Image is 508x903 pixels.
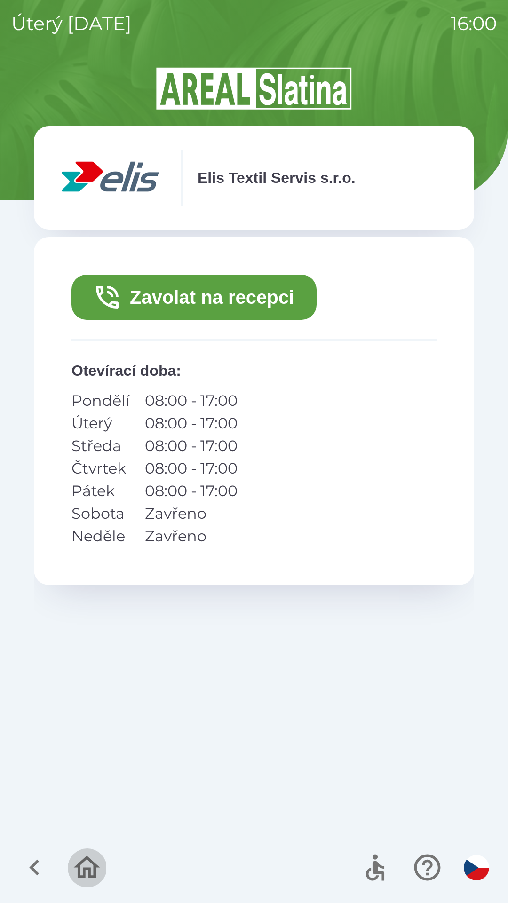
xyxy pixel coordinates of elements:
[11,9,132,38] p: úterý [DATE]
[198,166,356,189] p: Elis Textil Servis s.r.o.
[145,389,238,412] p: 08:00 - 17:00
[71,525,130,547] p: Neděle
[451,9,497,38] p: 16:00
[145,412,238,435] p: 08:00 - 17:00
[71,480,130,502] p: Pátek
[464,855,489,880] img: cs flag
[34,66,474,111] img: Logo
[71,502,130,525] p: Sobota
[145,502,238,525] p: Zavřeno
[145,480,238,502] p: 08:00 - 17:00
[71,412,130,435] p: Úterý
[71,457,130,480] p: Čtvrtek
[145,525,238,547] p: Zavřeno
[145,457,238,480] p: 08:00 - 17:00
[145,435,238,457] p: 08:00 - 17:00
[71,435,130,457] p: Středa
[53,150,166,206] img: d6e089ba-b3bf-4d0d-8b19-bc9c6ff21faa.png
[71,359,437,382] p: Otevírací doba :
[71,389,130,412] p: Pondělí
[71,275,317,320] button: Zavolat na recepci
